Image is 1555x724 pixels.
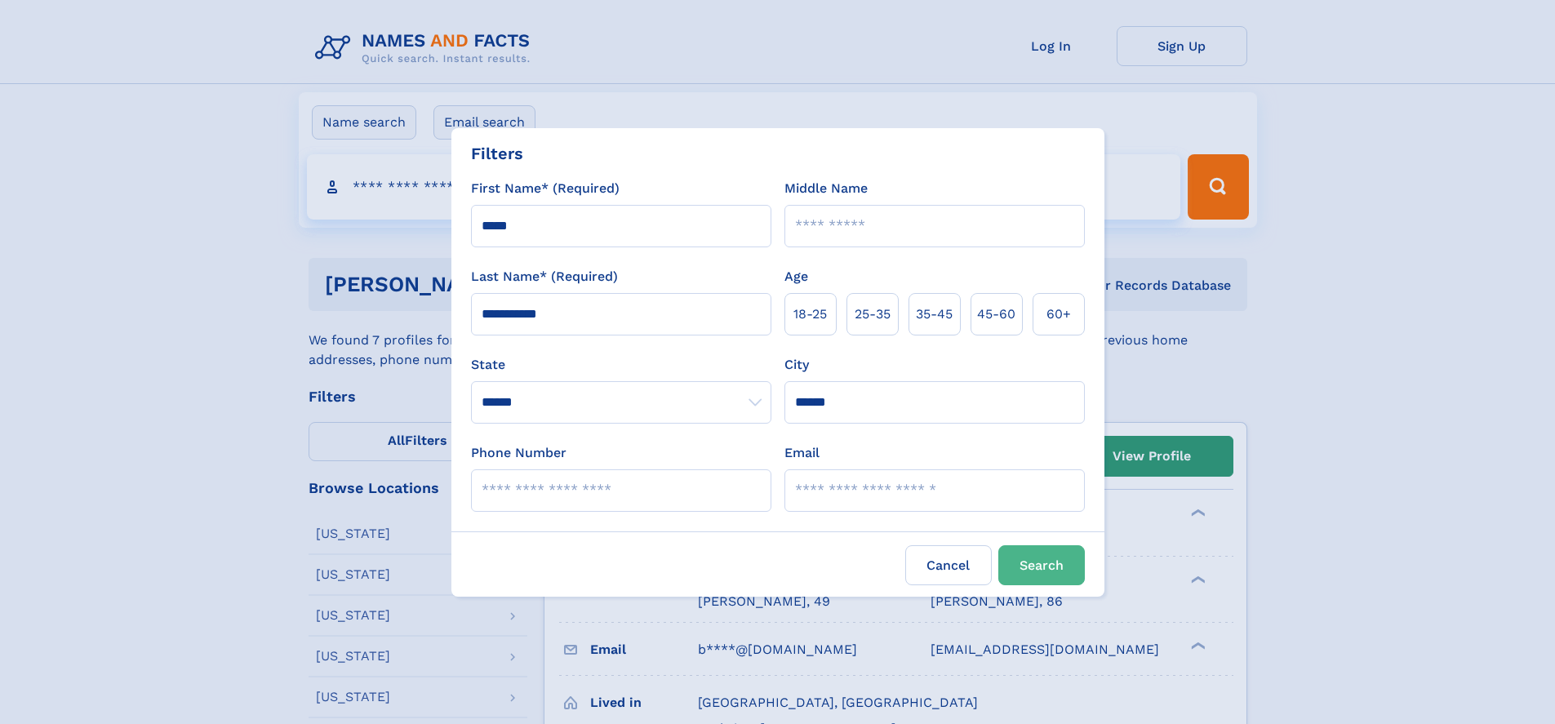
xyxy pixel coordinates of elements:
[471,355,771,375] label: State
[784,179,868,198] label: Middle Name
[977,304,1015,324] span: 45‑60
[784,267,808,286] label: Age
[471,179,620,198] label: First Name* (Required)
[1046,304,1071,324] span: 60+
[998,545,1085,585] button: Search
[793,304,827,324] span: 18‑25
[916,304,953,324] span: 35‑45
[855,304,891,324] span: 25‑35
[471,141,523,166] div: Filters
[784,355,809,375] label: City
[784,443,820,463] label: Email
[905,545,992,585] label: Cancel
[471,443,566,463] label: Phone Number
[471,267,618,286] label: Last Name* (Required)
